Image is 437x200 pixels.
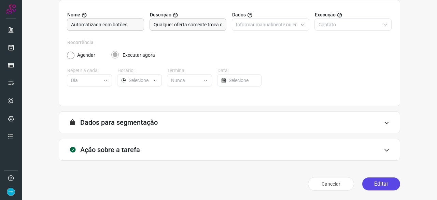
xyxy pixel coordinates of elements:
[80,118,158,126] h3: Dados para segmentação
[150,11,171,18] span: Descrição
[117,67,162,74] label: Horário:
[229,75,258,86] input: Selecione
[67,39,392,46] label: Recorrência
[362,177,400,190] button: Editar
[319,19,380,30] input: Selecione o tipo de envio
[67,11,80,18] span: Nome
[71,75,100,86] input: Selecione
[154,19,223,30] input: Forneça uma breve descrição da sua tarefa.
[315,11,336,18] span: Execução
[71,19,140,30] input: Digite o nome para a sua tarefa.
[123,52,155,59] label: Executar agora
[7,188,15,196] img: 4352b08165ebb499c4ac5b335522ff74.png
[167,67,212,74] label: Termina:
[77,52,95,59] label: Agendar
[80,146,140,154] h3: Ação sobre a tarefa
[232,11,246,18] span: Dados
[129,75,151,86] input: Selecione
[236,19,298,30] input: Selecione o tipo de envio
[217,67,262,74] label: Data:
[6,4,16,14] img: Logo
[171,75,200,86] input: Selecione
[308,177,354,191] button: Cancelar
[67,67,112,74] label: Repetir a cada:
